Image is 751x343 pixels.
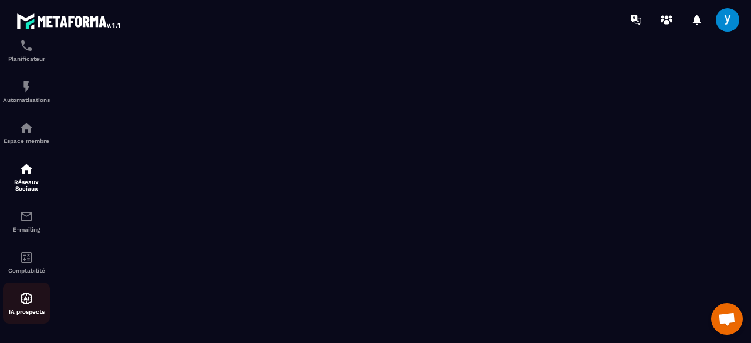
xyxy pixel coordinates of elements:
[19,121,33,135] img: automations
[19,209,33,223] img: email
[3,138,50,144] p: Espace membre
[19,250,33,264] img: accountant
[16,11,122,32] img: logo
[3,112,50,153] a: automationsautomationsEspace membre
[3,56,50,62] p: Planificateur
[3,308,50,315] p: IA prospects
[19,162,33,176] img: social-network
[3,30,50,71] a: schedulerschedulerPlanificateur
[19,291,33,305] img: automations
[3,242,50,283] a: accountantaccountantComptabilité
[3,179,50,192] p: Réseaux Sociaux
[3,267,50,274] p: Comptabilité
[3,201,50,242] a: emailemailE-mailing
[19,80,33,94] img: automations
[3,153,50,201] a: social-networksocial-networkRéseaux Sociaux
[19,39,33,53] img: scheduler
[711,303,743,335] a: Ouvrir le chat
[3,226,50,233] p: E-mailing
[3,97,50,103] p: Automatisations
[3,71,50,112] a: automationsautomationsAutomatisations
